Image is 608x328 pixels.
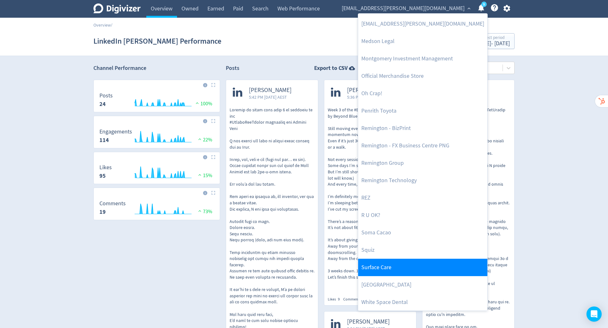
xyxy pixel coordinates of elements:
[358,120,487,137] a: Remington - BizPrint
[358,67,487,85] a: Official Merchandise Store
[358,207,487,224] a: R U OK?
[358,15,487,33] a: [EMAIL_ADDRESS][PERSON_NAME][DOMAIN_NAME]
[358,259,487,276] a: Surface Care
[358,102,487,120] a: Penrith Toyota
[358,50,487,67] a: Montgomery Investment Management
[358,294,487,311] a: White Space Dental
[358,224,487,241] a: Soma Cacao
[358,137,487,154] a: Remington - FX Business Centre PNG
[358,33,487,50] a: Medson Legal
[358,241,487,259] a: Squiz
[358,276,487,294] a: [GEOGRAPHIC_DATA]
[586,306,602,322] div: Open Intercom Messenger
[358,189,487,207] a: REZ
[358,85,487,102] a: Oh Crap!
[358,172,487,189] a: Remington Technology
[358,154,487,172] a: Remington Group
